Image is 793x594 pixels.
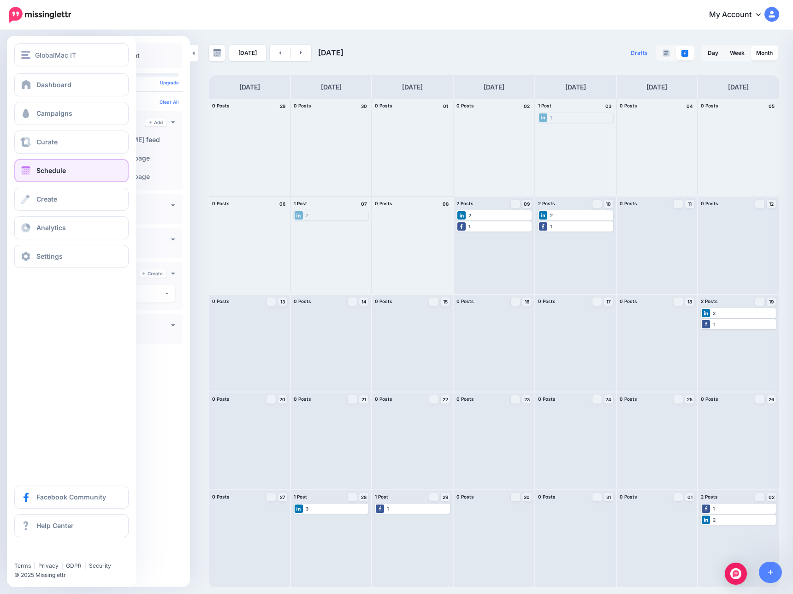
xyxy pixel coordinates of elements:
span: 02 [769,495,775,499]
a: 15 [441,297,450,306]
a: Create [14,188,129,211]
div: 1 [550,115,552,120]
div: 2 [468,213,471,218]
span: 0 Posts [375,103,392,108]
a: Clear All [160,99,179,105]
a: 18 [685,297,694,306]
a: 29 [441,493,450,501]
img: Missinglettr [9,7,71,23]
span: 0 Posts [538,494,556,499]
h4: 04 [685,102,694,110]
a: 25 [685,395,694,404]
div: 3 [306,506,308,511]
span: 1 Post [294,494,307,499]
span: 2 Posts [456,201,473,206]
span: 20 [279,397,285,402]
a: 13 [278,297,287,306]
span: Dashboard [36,81,71,89]
a: Add [145,118,166,126]
h4: 07 [359,200,368,208]
span: 21 [361,397,366,402]
h4: [DATE] [565,82,586,93]
h4: [DATE] [402,82,423,93]
a: Month [751,46,778,60]
li: © 2025 Missinglettr [14,570,136,580]
span: 29 [443,495,448,499]
img: facebook-square.png [681,50,688,57]
a: Dashboard [14,73,129,96]
span: 0 Posts [294,298,311,304]
span: 0 Posts [620,494,637,499]
span: 09 [524,202,530,206]
span: 01 [687,495,692,499]
span: 19 [769,299,774,304]
div: 2 [550,213,553,218]
span: 0 Posts [375,201,392,206]
span: | [61,562,63,569]
h4: [DATE] [646,82,667,93]
span: 13 [280,299,285,304]
span: Curate [36,138,58,146]
button: GlobalMac IT [14,43,129,66]
span: 16 [525,299,529,304]
a: GDPR [66,562,82,569]
div: 2 [713,310,716,316]
a: Security [89,562,111,569]
a: 24 [604,395,613,404]
h4: [DATE] [484,82,504,93]
span: 0 Posts [456,396,474,402]
span: 0 Posts [294,396,311,402]
div: 1 [468,224,470,229]
span: 0 Posts [620,298,637,304]
a: Create [139,269,166,278]
h4: [DATE] [728,82,749,93]
a: 22 [441,395,450,404]
span: 15 [443,299,448,304]
span: 17 [606,299,611,304]
span: 0 Posts [620,201,637,206]
span: 0 Posts [212,494,230,499]
a: Terms [14,562,31,569]
img: menu.png [21,51,30,59]
span: 0 Posts [538,298,556,304]
span: 1 Post [375,494,388,499]
a: 09 [522,200,532,208]
a: 28 [359,493,368,501]
span: 2 Posts [701,298,718,304]
iframe: Twitter Follow Button [14,549,86,558]
h4: 03 [604,102,613,110]
span: 1 Post [538,103,551,108]
a: Day [702,46,724,60]
span: 26 [769,397,774,402]
span: 0 Posts [538,396,556,402]
a: 02 [767,493,776,501]
span: 0 Posts [456,494,474,499]
span: 14 [361,299,367,304]
span: Settings [36,252,63,260]
span: Schedule [36,166,66,174]
div: 2 [306,213,308,218]
a: Help Center [14,514,129,537]
span: 25 [687,397,692,402]
span: 0 Posts [294,103,311,108]
span: 24 [605,397,611,402]
a: 23 [522,395,532,404]
span: Campaigns [36,109,72,117]
a: 10 [604,200,613,208]
span: 1 Post [294,201,307,206]
a: Settings [14,245,129,268]
a: 16 [522,297,532,306]
span: Drafts [631,50,648,56]
a: Curate [14,131,129,154]
span: | [84,562,86,569]
span: 18 [687,299,692,304]
a: 30 [522,493,532,501]
span: 0 Posts [620,103,637,108]
a: Facebook Community [14,486,129,509]
span: Analytics [36,224,66,232]
a: Schedule [14,159,129,182]
span: 0 Posts [456,298,474,304]
a: 26 [767,395,776,404]
h4: [DATE] [239,82,260,93]
span: 0 Posts [620,396,637,402]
